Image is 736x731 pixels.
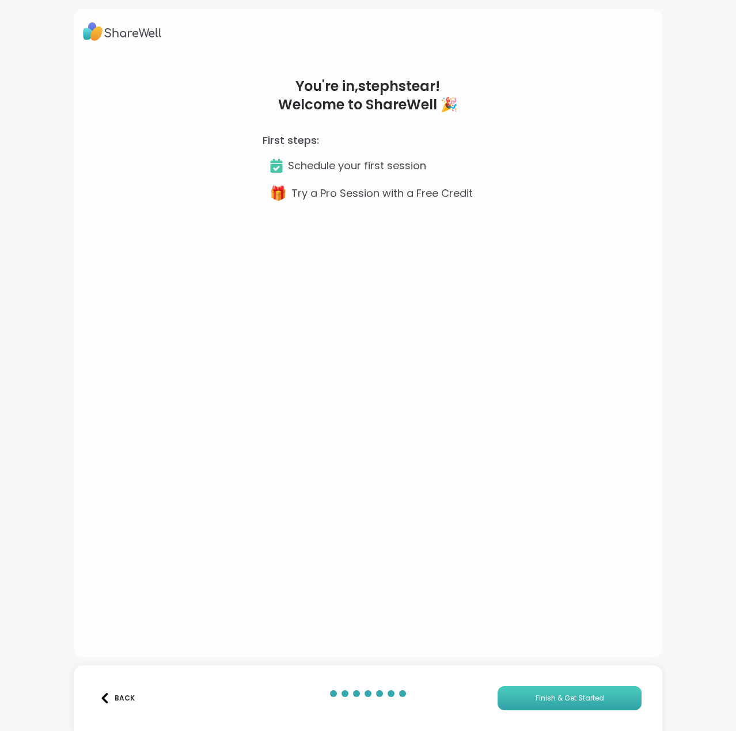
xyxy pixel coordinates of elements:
[291,185,473,201] p: Try a Pro Session with a Free Credit
[536,693,604,703] span: Finish & Get Started
[288,158,426,174] p: Schedule your first session
[498,686,642,710] button: Finish & Get Started
[263,132,319,149] h3: First steps:
[83,18,162,45] img: ShareWell Logo
[100,693,135,703] div: Back
[270,183,287,204] span: 🎁
[263,77,473,114] h1: You're in, stephstear ! Welcome to ShareWell 🎉
[94,686,141,710] button: Back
